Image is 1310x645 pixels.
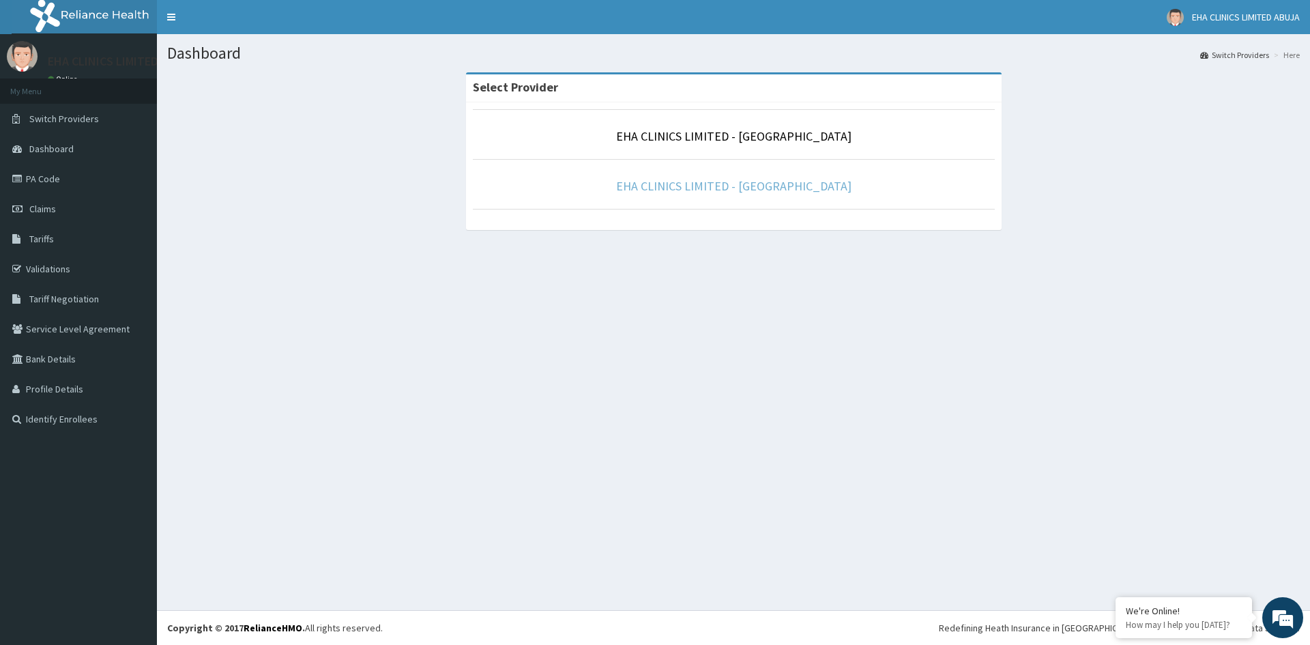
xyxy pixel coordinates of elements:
div: We're Online! [1126,605,1242,617]
a: Online [48,74,81,84]
a: EHA CLINICS LIMITED - [GEOGRAPHIC_DATA] [616,178,851,194]
span: Switch Providers [29,113,99,125]
span: Tariff Negotiation [29,293,99,305]
span: Dashboard [29,143,74,155]
span: EHA CLINICS LIMITED ABUJA [1192,11,1300,23]
p: EHA CLINICS LIMITED ABUJA [48,55,195,68]
li: Here [1270,49,1300,61]
p: How may I help you today? [1126,619,1242,631]
span: Claims [29,203,56,215]
a: RelianceHMO [244,622,302,634]
div: Redefining Heath Insurance in [GEOGRAPHIC_DATA] using Telemedicine and Data Science! [939,621,1300,635]
img: User Image [7,41,38,72]
span: Tariffs [29,233,54,245]
footer: All rights reserved. [157,610,1310,645]
a: Switch Providers [1200,49,1269,61]
strong: Copyright © 2017 . [167,622,305,634]
h1: Dashboard [167,44,1300,62]
img: User Image [1167,9,1184,26]
strong: Select Provider [473,79,558,95]
a: EHA CLINICS LIMITED - [GEOGRAPHIC_DATA] [616,128,851,144]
